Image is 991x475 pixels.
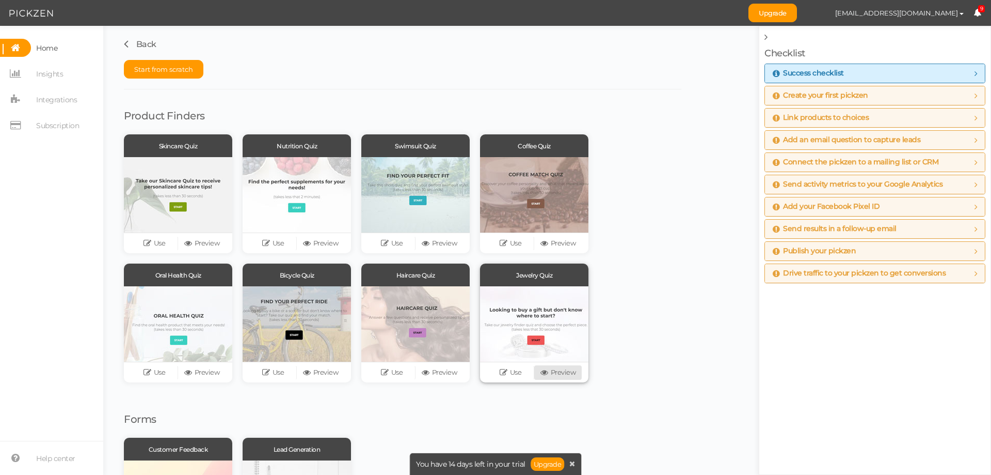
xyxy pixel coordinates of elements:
a: Add an email question to capture leads [773,136,977,144]
span: You have 14 days left in your trial [416,461,525,468]
a: Use [131,236,178,251]
a: Preview [178,365,226,380]
a: Link products to choices [773,114,977,122]
a: Preview [415,236,463,251]
span: Help center [36,450,75,467]
div: Haircare Quiz [361,264,470,286]
span: Insights [36,66,63,82]
a: Send activity metrics to your Google Analytics [773,180,977,189]
a: Add your Facebook Pixel ID [773,203,977,211]
span: Add your Facebook Pixel ID [773,203,880,211]
span: Add an email question to capture leads [773,136,920,144]
a: Use [368,365,415,380]
a: Success checklist [773,69,977,78]
img: ef33323719be1e101717fb0e53440599 [807,4,825,22]
a: Preview [297,236,344,251]
h1: Forms [124,413,681,425]
span: Send results in a follow-up email [773,225,897,233]
div: Nutrition Quiz [243,134,351,157]
span: Publish your pickzen [773,247,856,255]
a: Use [249,236,297,251]
a: Create your first pickzen [773,91,977,100]
a: Preview [534,365,582,380]
a: Use [487,236,534,251]
div: Swimsuit Quiz [361,134,470,157]
a: Preview [178,236,226,251]
div: Customer Feedback [124,438,232,461]
button: [EMAIL_ADDRESS][DOMAIN_NAME] [825,4,973,22]
div: Bicycle Quiz [243,264,351,286]
button: Start from scratch [124,60,203,79]
span: 9 [978,5,985,13]
span: Connect the pickzen to a mailing list or CRM [773,158,938,166]
span: Send activity metrics to your Google Analytics [773,180,942,189]
span: Success checklist [773,69,844,78]
span: [EMAIL_ADDRESS][DOMAIN_NAME] [835,9,958,17]
a: Preview [534,236,582,251]
a: Upgrade [748,4,797,22]
span: Link products to choices [773,114,869,122]
div: Jewelry Quiz [480,264,588,286]
a: Connect the pickzen to a mailing list or CRM [773,158,977,166]
a: Preview [297,365,344,380]
span: Integrations [36,91,77,108]
a: Drive traffic to your pickzen to get conversions [773,269,977,278]
img: Pickzen logo [9,7,53,20]
a: Use [368,236,415,251]
span: Create your first pickzen [773,91,868,100]
a: Publish your pickzen [773,247,977,255]
h1: Product Finders [124,110,681,121]
a: Use [131,365,178,380]
a: Use [487,365,534,380]
div: Coffee Quiz [480,134,588,157]
a: Back [124,39,156,49]
span: Home [36,40,57,56]
span: Subscription [36,117,79,134]
a: Preview [415,365,463,380]
a: Send results in a follow-up email [773,225,977,233]
span: Start from scratch [134,65,193,73]
div: Skincare Quiz [124,134,232,157]
h4: Checklist [764,49,985,59]
a: Use [249,365,297,380]
a: Upgrade [531,457,565,471]
span: Drive traffic to your pickzen to get conversions [773,269,946,278]
div: Oral Health Quiz [124,264,232,286]
div: Lead Generation [243,438,351,461]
